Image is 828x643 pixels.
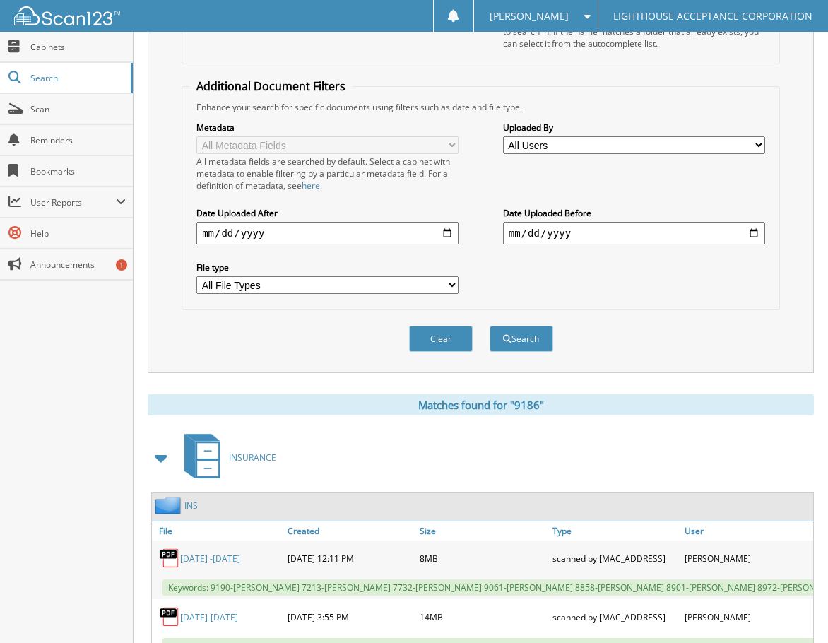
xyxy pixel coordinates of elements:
label: File type [196,261,459,273]
span: Cabinets [30,41,126,53]
button: Clear [409,326,473,352]
img: scan123-logo-white.svg [14,6,120,25]
a: Size [416,521,548,541]
a: User [681,521,813,541]
div: scanned by [MAC_ADDRESS] [549,544,681,572]
legend: Additional Document Filters [189,78,353,94]
label: Uploaded By [503,122,765,134]
span: Scan [30,103,126,115]
button: Search [490,326,553,352]
a: Created [284,521,416,541]
div: Enhance your search for specific documents using filters such as date and file type. [189,101,772,113]
a: Type [549,521,681,541]
span: Reminders [30,134,126,146]
img: PDF.png [159,548,180,569]
div: 14MB [416,603,548,631]
label: Date Uploaded After [196,207,459,219]
img: folder2.png [155,497,184,514]
label: Metadata [196,122,459,134]
div: [DATE] 3:55 PM [284,603,416,631]
span: Announcements [30,259,126,271]
span: Search [30,72,124,84]
label: Date Uploaded Before [503,207,765,219]
input: end [503,222,765,244]
a: File [152,521,284,541]
span: Help [30,228,126,240]
span: INSURANCE [229,452,276,464]
span: User Reports [30,196,116,208]
span: [PERSON_NAME] [490,12,569,20]
a: INSURANCE [176,430,276,485]
div: Matches found for "9186" [148,394,814,415]
a: [DATE]-[DATE] [180,611,238,623]
div: scanned by [MAC_ADDRESS] [549,603,681,631]
img: PDF.png [159,606,180,627]
span: Bookmarks [30,165,126,177]
div: [DATE] 12:11 PM [284,544,416,572]
a: [DATE] -[DATE] [180,553,240,565]
input: start [196,222,459,244]
div: 8MB [416,544,548,572]
span: LIGHTHOUSE ACCEPTANCE CORPORATION [613,12,812,20]
a: here [302,179,320,191]
div: All metadata fields are searched by default. Select a cabinet with metadata to enable filtering b... [196,155,459,191]
a: INS [184,500,198,512]
div: [PERSON_NAME] [681,603,813,631]
div: 1 [116,259,127,271]
div: [PERSON_NAME] [681,544,813,572]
